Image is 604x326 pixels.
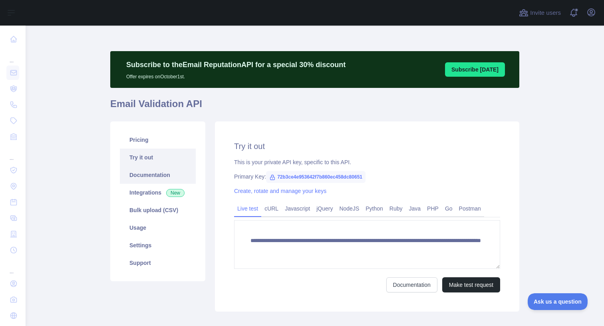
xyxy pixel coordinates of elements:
div: ... [6,145,19,161]
a: cURL [261,202,282,215]
span: 72b3ce4e953642f7b860ec458dc80651 [266,171,366,183]
a: Integrations New [120,184,196,201]
a: Settings [120,237,196,254]
a: Go [442,202,456,215]
a: Create, rotate and manage your keys [234,188,326,194]
h2: Try it out [234,141,500,152]
a: PHP [424,202,442,215]
a: Postman [456,202,484,215]
a: Python [362,202,386,215]
div: ... [6,259,19,275]
a: Ruby [386,202,406,215]
a: Java [406,202,424,215]
a: Javascript [282,202,313,215]
button: Invite users [517,6,562,19]
div: This is your private API key, specific to this API. [234,158,500,166]
span: Invite users [530,8,561,18]
button: Subscribe [DATE] [445,62,505,77]
a: Live test [234,202,261,215]
a: Support [120,254,196,272]
p: Subscribe to the Email Reputation API for a special 30 % discount [126,59,346,70]
a: NodeJS [336,202,362,215]
a: Bulk upload (CSV) [120,201,196,219]
a: Pricing [120,131,196,149]
span: New [166,189,185,197]
h1: Email Validation API [110,97,519,117]
a: Documentation [120,166,196,184]
a: jQuery [313,202,336,215]
a: Documentation [386,277,437,292]
a: Usage [120,219,196,237]
a: Try it out [120,149,196,166]
p: Offer expires on October 1st. [126,70,346,80]
div: Primary Key: [234,173,500,181]
div: ... [6,48,19,64]
button: Make test request [442,277,500,292]
iframe: Toggle Customer Support [528,293,588,310]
